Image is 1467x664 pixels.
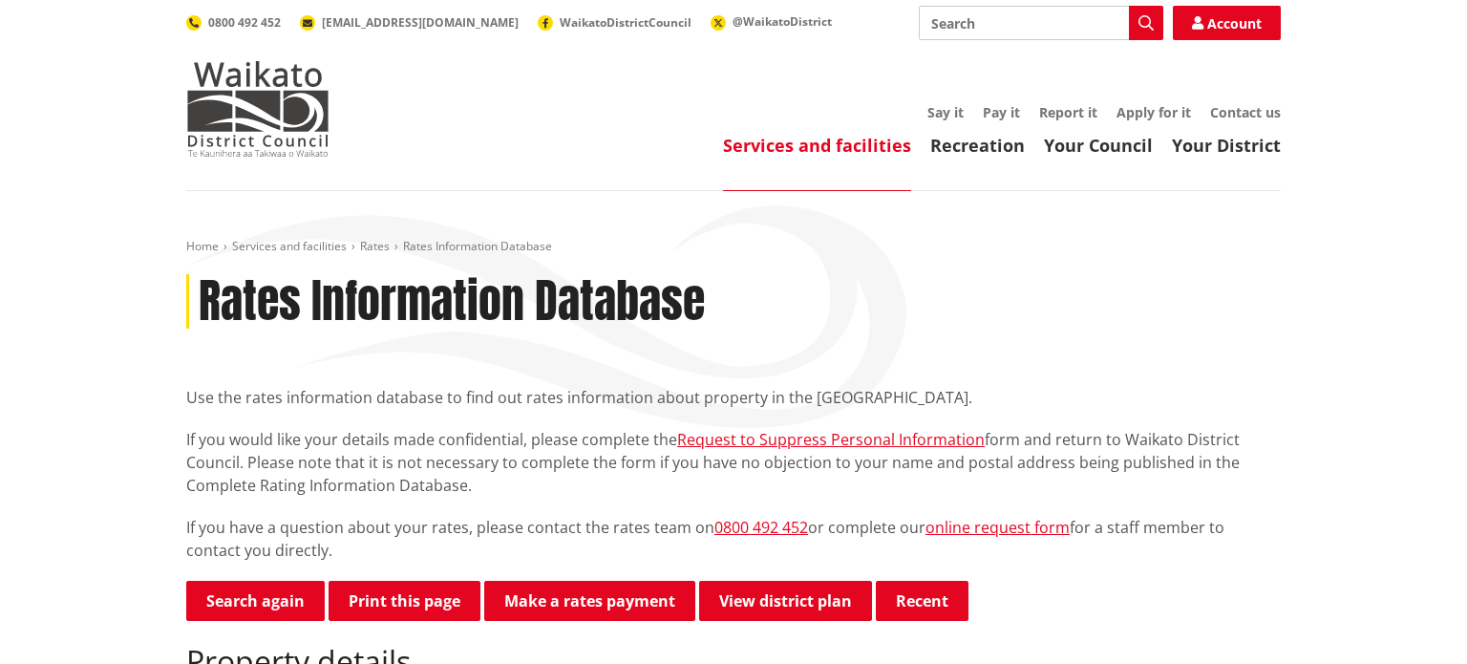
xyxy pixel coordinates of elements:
p: If you have a question about your rates, please contact the rates team on or complete our for a s... [186,516,1281,562]
img: Waikato District Council - Te Kaunihera aa Takiwaa o Waikato [186,61,330,157]
a: Recreation [930,134,1025,157]
a: Pay it [983,103,1020,121]
a: [EMAIL_ADDRESS][DOMAIN_NAME] [300,14,519,31]
a: Your Council [1044,134,1153,157]
a: 0800 492 452 [186,14,281,31]
a: Home [186,238,219,254]
a: Apply for it [1116,103,1191,121]
p: Use the rates information database to find out rates information about property in the [GEOGRAPHI... [186,386,1281,409]
a: Contact us [1210,103,1281,121]
a: Make a rates payment [484,581,695,621]
a: Report it [1039,103,1097,121]
input: Search input [919,6,1163,40]
a: WaikatoDistrictCouncil [538,14,691,31]
p: If you would like your details made confidential, please complete the form and return to Waikato ... [186,428,1281,497]
span: [EMAIL_ADDRESS][DOMAIN_NAME] [322,14,519,31]
a: @WaikatoDistrict [711,13,832,30]
span: 0800 492 452 [208,14,281,31]
a: Rates [360,238,390,254]
a: Services and facilities [232,238,347,254]
span: @WaikatoDistrict [733,13,832,30]
a: Request to Suppress Personal Information [677,429,985,450]
a: Search again [186,581,325,621]
a: View district plan [699,581,872,621]
a: 0800 492 452 [714,517,808,538]
span: WaikatoDistrictCouncil [560,14,691,31]
button: Print this page [329,581,480,621]
h1: Rates Information Database [199,274,705,330]
a: Your District [1172,134,1281,157]
button: Recent [876,581,968,621]
span: Rates Information Database [403,238,552,254]
a: Services and facilities [723,134,911,157]
a: Account [1173,6,1281,40]
a: online request form [925,517,1070,538]
a: Say it [927,103,964,121]
nav: breadcrumb [186,239,1281,255]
